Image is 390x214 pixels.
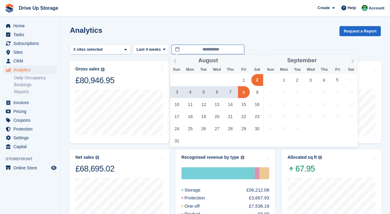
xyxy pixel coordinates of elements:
[171,110,183,122] span: August 17, 2025
[225,110,236,122] span: August 21, 2025
[287,58,317,63] span: September
[225,123,236,134] span: August 28, 2025
[5,156,60,162] span: Storefront
[13,125,50,133] span: Protection
[171,135,183,147] span: August 31, 2025
[288,155,317,160] div: Allocated sq ft
[13,98,50,107] span: Invoices
[251,74,263,86] span: August 2, 2025
[331,68,344,72] span: Fri
[344,68,358,72] span: Sat
[50,164,57,172] a: Preview store
[211,110,223,122] span: August 20, 2025
[292,123,303,134] span: September 30, 2025
[318,156,322,159] img: icon-info-grey-7440780725fd019a000dd9b08b2336e03edf1995a4989e88bcd33f0948082b44.svg
[13,30,50,39] span: Tasks
[238,74,250,86] span: August 1, 2025
[13,134,50,142] span: Settings
[171,123,183,134] span: August 24, 2025
[3,134,57,142] a: menu
[278,110,290,122] span: September 22, 2025
[198,110,210,122] span: August 19, 2025
[181,203,214,210] div: One-off
[318,5,330,11] span: Create
[198,86,210,98] span: August 5, 2025
[348,5,356,11] span: Help
[255,167,260,179] div: Protection
[278,86,290,98] span: September 8, 2025
[101,68,105,71] img: icon-info-grey-7440780725fd019a000dd9b08b2336e03edf1995a4989e88bcd33f0948082b44.svg
[3,39,57,48] a: menu
[3,57,57,65] a: menu
[133,45,169,55] button: Last 4 weeks
[198,58,218,63] span: August
[224,68,237,72] span: Thu
[136,46,161,53] span: Last 4 weeks
[210,68,224,72] span: Wed
[251,98,263,110] span: August 16, 2025
[331,110,343,122] span: September 26, 2025
[305,110,316,122] span: September 24, 2025
[265,86,277,98] span: September 7, 2025
[318,110,330,122] span: September 25, 2025
[218,57,237,64] input: Year
[318,86,330,98] span: September 11, 2025
[181,187,215,194] div: Storage
[13,57,50,65] span: CRM
[75,75,114,86] div: £80,946.95
[183,68,197,72] span: Mon
[318,68,331,72] span: Thu
[13,22,50,30] span: Home
[225,98,236,110] span: August 14, 2025
[75,155,94,160] div: Net sales
[317,57,336,64] input: Year
[264,68,277,72] span: Sun
[238,110,250,122] span: August 22, 2025
[72,46,105,53] div: 3 sites selected
[251,86,263,98] span: August 9, 2025
[238,123,250,134] span: August 29, 2025
[13,48,50,56] span: Sites
[5,4,14,13] img: stora-icon-8386f47178a22dfd0bd8f6a31ec36ba5ce8667c1dd55bd0f319d3a0aa187defe.svg
[225,86,236,98] span: August 7, 2025
[265,110,277,122] span: September 21, 2025
[278,98,290,110] span: September 15, 2025
[13,66,50,74] span: Analytics
[318,98,330,110] span: September 18, 2025
[181,195,220,202] div: Protection
[278,123,290,134] span: September 29, 2025
[238,98,250,110] span: August 15, 2025
[305,74,316,86] span: September 3, 2025
[181,155,239,160] div: Recognised revenue by type
[340,26,381,36] button: Request a Report
[241,156,244,159] img: icon-info-grey-7440780725fd019a000dd9b08b2336e03edf1995a4989e88bcd33f0948082b44.svg
[211,86,223,98] span: August 6, 2025
[185,98,196,110] span: August 11, 2025
[70,26,102,34] h2: Analytics
[292,98,303,110] span: September 16, 2025
[3,116,57,124] a: menu
[345,98,357,110] span: September 20, 2025
[331,74,343,86] span: September 5, 2025
[13,107,50,116] span: Pricing
[292,110,303,122] span: September 23, 2025
[331,86,343,98] span: September 12, 2025
[251,110,263,122] span: August 23, 2025
[13,116,50,124] span: Coupons
[14,89,57,95] a: Reports
[345,86,357,98] span: September 13, 2025
[250,68,264,72] span: Sat
[305,98,316,110] span: September 17, 2025
[171,86,183,98] span: August 3, 2025
[251,123,263,134] span: August 30, 2025
[288,164,322,174] span: 67.95
[345,110,357,122] span: September 27, 2025
[211,98,223,110] span: August 13, 2025
[3,30,57,39] a: menu
[292,74,303,86] span: September 2, 2025
[3,125,57,133] a: menu
[291,68,304,72] span: Tue
[249,195,269,202] div: £3,667.93
[13,164,50,172] span: Online Store
[185,86,196,98] span: August 4, 2025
